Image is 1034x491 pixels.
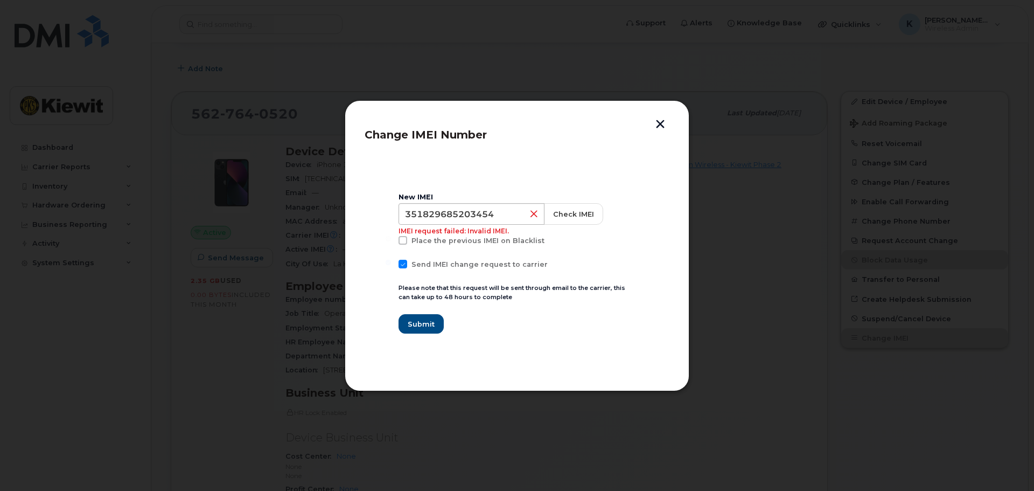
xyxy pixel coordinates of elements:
[408,319,435,329] span: Submit
[987,444,1026,483] iframe: Messenger Launcher
[411,237,544,245] span: Place the previous IMEI on Blacklist
[386,260,391,265] input: Send IMEI change request to carrier
[399,227,635,236] p: IMEI request failed: Invalid IMEI.
[411,260,548,268] span: Send IMEI change request to carrier
[399,284,625,301] small: Please note that this request will be sent through email to the carrier, this can take up to 48 h...
[365,128,487,141] span: Change IMEI Number
[399,193,635,202] div: New IMEI
[544,203,603,225] button: Check IMEI
[386,236,391,241] input: Place the previous IMEI on Blacklist
[399,314,444,334] button: Submit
